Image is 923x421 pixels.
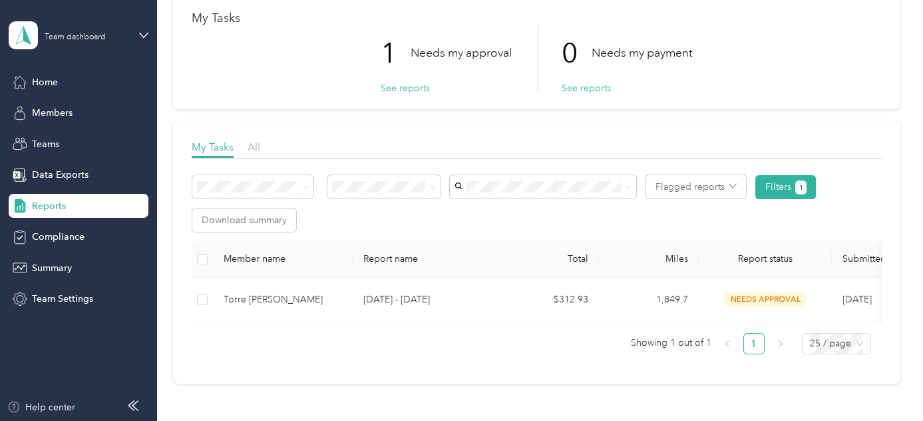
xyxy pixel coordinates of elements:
[848,346,923,421] iframe: Everlance-gr Chat Button Frame
[32,168,89,182] span: Data Exports
[795,181,807,195] button: 1
[224,253,342,264] div: Member name
[646,175,746,199] button: Flagged reports
[802,333,871,354] div: Page Size
[755,175,816,199] button: Filters1
[411,45,512,61] p: Needs my approval
[7,400,75,414] button: Help center
[744,334,764,354] a: 1
[631,333,711,353] span: Showing 1 out of 1
[562,25,592,81] p: 0
[723,292,807,307] span: needs approval
[45,33,106,41] div: Team dashboard
[717,333,738,354] button: left
[842,294,872,305] span: [DATE]
[499,278,599,322] td: $312.93
[363,292,488,307] p: [DATE] - [DATE]
[717,333,738,354] li: Previous Page
[709,253,821,264] span: Report status
[799,182,803,194] span: 1
[777,340,785,348] span: right
[592,45,692,61] p: Needs my payment
[32,75,58,89] span: Home
[381,81,430,95] button: See reports
[32,106,73,120] span: Members
[353,241,499,278] th: Report name
[562,81,611,95] button: See reports
[32,261,72,275] span: Summary
[743,333,765,354] li: 1
[32,137,59,151] span: Teams
[192,11,881,25] h1: My Tasks
[599,278,699,322] td: 1,849.7
[510,253,588,264] div: Total
[770,333,791,354] button: right
[192,141,234,153] span: My Tasks
[810,334,863,354] span: 25 / page
[770,333,791,354] li: Next Page
[32,292,93,306] span: Team Settings
[723,340,731,348] span: left
[224,292,342,307] div: Torre [PERSON_NAME]
[192,209,296,232] button: Download summary
[381,25,411,81] p: 1
[32,199,66,213] span: Reports
[248,141,260,153] span: All
[213,241,353,278] th: Member name
[610,253,688,264] div: Miles
[32,230,85,244] span: Compliance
